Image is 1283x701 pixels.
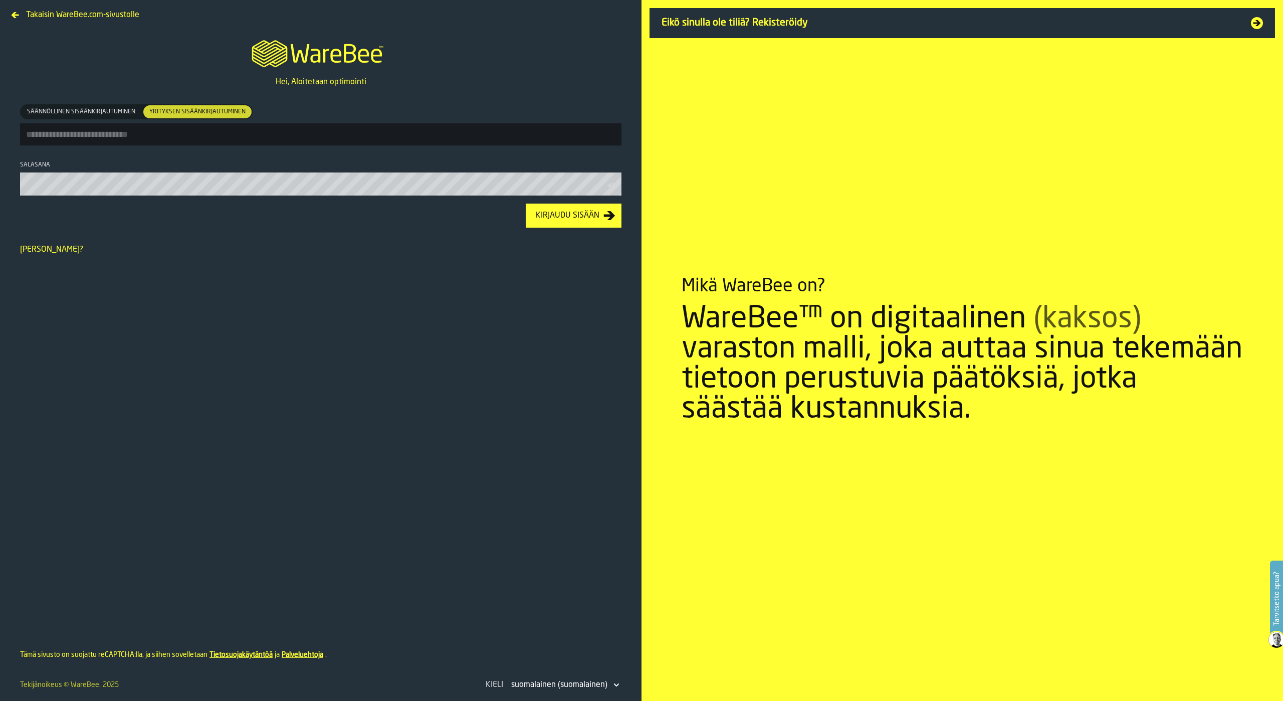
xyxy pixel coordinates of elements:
a: Palveluehtoja [282,651,323,658]
label: button-toolbar-[object Object] [20,104,621,145]
div: KieliDropdownMenuValue-fi-FI [484,677,621,693]
span: Säännöllinen sisäänkirjautuminen [23,107,139,116]
div: Kirjaudu sisään [532,210,603,222]
label: Tarvitsetko apua? [1271,562,1282,636]
a: Tietosuojakäytäntöä [209,651,273,658]
div: Kieli [484,679,505,691]
a: Takaisin WareBee.com-sivustolle [8,8,143,16]
a: Eikö sinulla ole tiliä? Rekisteröidy [650,8,1275,38]
div: Salasana [20,161,621,168]
div: DropdownMenuValue-fi-FI [511,679,607,691]
label: button-switch-multi-Säännöllinen sisäänkirjautuminen [20,104,142,119]
span: (kaksos) [1033,304,1141,334]
a: WareBee. [71,681,101,688]
input: button-toolbar-[object Object] [20,123,621,145]
label: button-switch-multi-Yrityksen sisäänkirjautuminen [142,104,253,119]
button: button-toolbar-Salasana [607,181,619,191]
span: 2025 [103,681,119,688]
span: Tekijänoikeus © [20,681,69,688]
a: logo-header [243,28,398,76]
div: thumb [143,105,252,118]
p: Hei, Aloitetaan optimointi [276,76,366,88]
div: Mikä WareBee on? [682,276,825,296]
span: Yrityksen sisäänkirjautuminen [145,107,250,116]
input: button-toolbar-Salasana [20,172,621,196]
a: [PERSON_NAME]? [20,246,83,254]
div: thumb [21,105,141,118]
button: button-Kirjaudu sisään [526,204,621,228]
span: Takaisin WareBee.com-sivustolle [26,9,139,21]
div: WareBee™ on digitaalinen varaston malli, joka auttaa sinua tekemään tietoon perustuvia päätöksiä,... [682,304,1243,425]
label: button-toolbar-Salasana [20,161,621,196]
span: Eikö sinulla ole tiliä? Rekisteröidy [662,16,1239,30]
